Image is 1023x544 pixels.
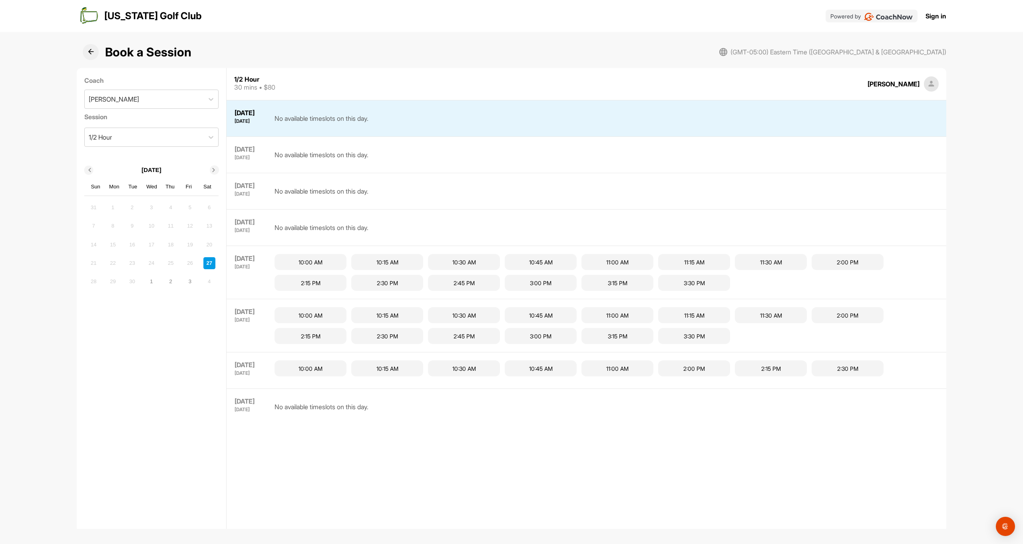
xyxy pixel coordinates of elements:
div: 10:15 AM [351,254,423,270]
div: 11:00 AM [581,307,653,323]
div: 11:00 AM [581,360,653,376]
div: No available timeslots on this day. [275,397,368,417]
div: 11:30 AM [735,307,807,323]
div: [DATE] [235,119,267,124]
div: Not available Wednesday, September 10th, 2025 [145,220,157,232]
div: Not available Friday, September 5th, 2025 [184,202,196,214]
div: Not available Sunday, September 28th, 2025 [88,276,100,288]
div: 1/2 Hour [89,132,112,142]
div: 2:30 PM [351,275,423,291]
div: [DATE] [235,264,267,269]
div: Not available Thursday, September 4th, 2025 [165,202,177,214]
div: 11:30 AM [735,254,807,270]
div: Not available Friday, September 26th, 2025 [184,257,196,269]
div: 3:00 PM [505,275,577,291]
div: 10:30 AM [428,307,500,323]
div: 10:15 AM [351,360,423,376]
div: [DATE] [235,371,267,376]
div: Not available Tuesday, September 23rd, 2025 [126,257,138,269]
div: 3:30 PM [658,275,730,291]
div: 30 mins • $80 [234,82,275,92]
div: Not available Monday, September 15th, 2025 [107,238,119,250]
div: [DATE] [235,108,267,117]
div: Not available Saturday, September 6th, 2025 [203,202,215,214]
img: square_default-ef6cabf814de5a2bf16c804365e32c732080f9872bdf737d349900a9daf73cf9.png [924,76,939,92]
div: Not available Sunday, September 14th, 2025 [88,238,100,250]
div: [DATE] [235,228,267,233]
div: No available timeslots on this day. [275,181,368,201]
div: 2:00 PM [812,307,884,323]
div: Choose Thursday, October 2nd, 2025 [165,276,177,288]
div: Not available Tuesday, September 2nd, 2025 [126,202,138,214]
div: 10:45 AM [505,307,577,323]
div: 11:15 AM [658,254,730,270]
div: Fri [183,182,194,192]
div: 11:00 AM [581,254,653,270]
div: Not available Friday, September 19th, 2025 [184,238,196,250]
div: [DATE] [235,145,267,154]
div: 2:15 PM [735,360,807,376]
div: Choose Wednesday, October 1st, 2025 [145,276,157,288]
div: [PERSON_NAME] [89,94,139,104]
div: Not available Thursday, September 18th, 2025 [165,238,177,250]
div: No available timeslots on this day. [275,108,368,128]
div: [DATE] [235,218,267,226]
div: Not available Saturday, September 20th, 2025 [203,238,215,250]
div: 2:00 PM [658,360,730,376]
div: Not available Monday, September 29th, 2025 [107,276,119,288]
div: [DATE] [235,318,267,322]
div: Not available Monday, September 8th, 2025 [107,220,119,232]
p: [US_STATE] Golf Club [104,9,202,23]
div: 10:00 AM [275,360,346,376]
div: 11:15 AM [658,307,730,323]
img: CoachNow [864,13,913,21]
div: [DATE] [235,407,267,412]
div: 3:00 PM [505,328,577,344]
div: Not available Thursday, September 25th, 2025 [165,257,177,269]
div: 10:30 AM [428,360,500,376]
div: 2:45 PM [428,275,500,291]
div: Mon [109,182,119,192]
div: Not available Sunday, September 21st, 2025 [88,257,100,269]
img: svg+xml;base64,PHN2ZyB3aWR0aD0iMjAiIGhlaWdodD0iMjAiIHZpZXdCb3g9IjAgMCAyMCAyMCIgZmlsbD0ibm9uZSIgeG... [719,48,727,56]
div: Tue [128,182,138,192]
div: Open Intercom Messenger [996,517,1015,536]
div: Choose Friday, October 3rd, 2025 [184,276,196,288]
h1: Book a Session [105,43,191,61]
label: Coach [84,76,219,85]
div: [DATE] [235,254,267,263]
div: 3:15 PM [581,328,653,344]
div: [DATE] [235,307,267,316]
div: Not available Wednesday, September 3rd, 2025 [145,202,157,214]
div: 2:00 PM [812,254,884,270]
div: [DATE] [235,192,267,196]
div: Not available Wednesday, September 17th, 2025 [145,238,157,250]
div: Not available Saturday, October 4th, 2025 [203,276,215,288]
span: (GMT-05:00) Eastern Time ([GEOGRAPHIC_DATA] & [GEOGRAPHIC_DATA]) [730,47,946,57]
div: 10:15 AM [351,307,423,323]
div: 3:15 PM [581,275,653,291]
div: Thu [165,182,175,192]
div: No available timeslots on this day. [275,145,368,165]
img: logo [79,6,98,26]
div: Not available Friday, September 12th, 2025 [184,220,196,232]
p: [DATE] [141,166,161,175]
label: Session [84,112,219,122]
div: 3:30 PM [658,328,730,344]
div: Not available Thursday, September 11th, 2025 [165,220,177,232]
div: Sun [90,182,101,192]
div: Wed [146,182,157,192]
div: Not available Monday, September 22nd, 2025 [107,257,119,269]
div: Not available Tuesday, September 30th, 2025 [126,276,138,288]
div: 10:00 AM [275,254,346,270]
div: [DATE] [235,397,267,406]
div: [PERSON_NAME] [868,79,920,89]
div: Not available Monday, September 1st, 2025 [107,202,119,214]
div: 2:15 PM [275,328,346,344]
div: Not available Saturday, September 27th, 2025 [203,257,215,269]
div: 2:45 PM [428,328,500,344]
div: 2:30 PM [812,360,884,376]
div: 2:15 PM [275,275,346,291]
div: Not available Saturday, September 13th, 2025 [203,220,215,232]
a: Sign in [925,11,946,21]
